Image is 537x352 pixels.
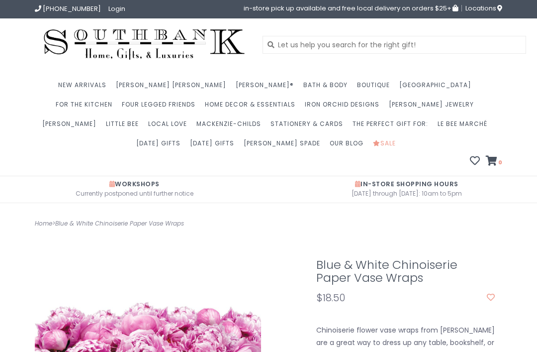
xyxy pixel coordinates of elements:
a: Little Bee [106,117,144,136]
a: [PERSON_NAME] Jewelry [389,98,479,117]
h1: Blue & White Chinoiserie Paper Vase Wraps [316,258,495,284]
a: [DATE] Gifts [190,136,239,156]
a: [PERSON_NAME] [42,117,101,136]
a: Home [35,219,52,228]
span: in-store pick up available and free local delivery on orders $25+ [244,5,458,11]
a: [PERSON_NAME]® [236,78,299,98]
a: Home Decor & Essentials [205,98,300,117]
a: Bath & Body [303,78,353,98]
div: > [27,218,268,229]
span: Workshops [109,180,160,188]
span: Locations [465,3,502,13]
a: Add to wishlist [487,293,495,303]
span: 0 [497,158,502,166]
a: Iron Orchid Designs [305,98,384,117]
a: [PHONE_NUMBER] [35,4,101,13]
a: Four Legged Friends [122,98,200,117]
a: The perfect gift for: [353,117,433,136]
a: Boutique [357,78,395,98]
span: In-Store Shopping Hours [355,180,458,188]
span: Currently postponed until further notice [7,188,261,199]
a: [PERSON_NAME] Spade [244,136,325,156]
a: [DATE] Gifts [136,136,185,156]
a: Sale [373,136,401,156]
a: Stationery & Cards [270,117,348,136]
a: Our Blog [330,136,368,156]
a: [PERSON_NAME] [PERSON_NAME] [116,78,231,98]
a: For the Kitchen [56,98,117,117]
a: Le Bee Marché [438,117,492,136]
span: [DATE] through [DATE]: 10am to 5pm [276,188,537,199]
a: Blue & White Chinoiserie Paper Vase Wraps [55,219,184,228]
a: 0 [486,157,502,167]
a: MacKenzie-Childs [196,117,266,136]
a: [GEOGRAPHIC_DATA] [399,78,476,98]
span: $18.50 [316,291,345,305]
input: Let us help you search for the right gift! [263,36,526,54]
img: Southbank Gift Company -- Home, Gifts, and Luxuries [35,26,254,63]
a: Local Love [148,117,192,136]
a: New Arrivals [58,78,111,98]
a: Login [108,4,125,13]
a: Locations [461,5,502,11]
span: [PHONE_NUMBER] [43,4,101,13]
